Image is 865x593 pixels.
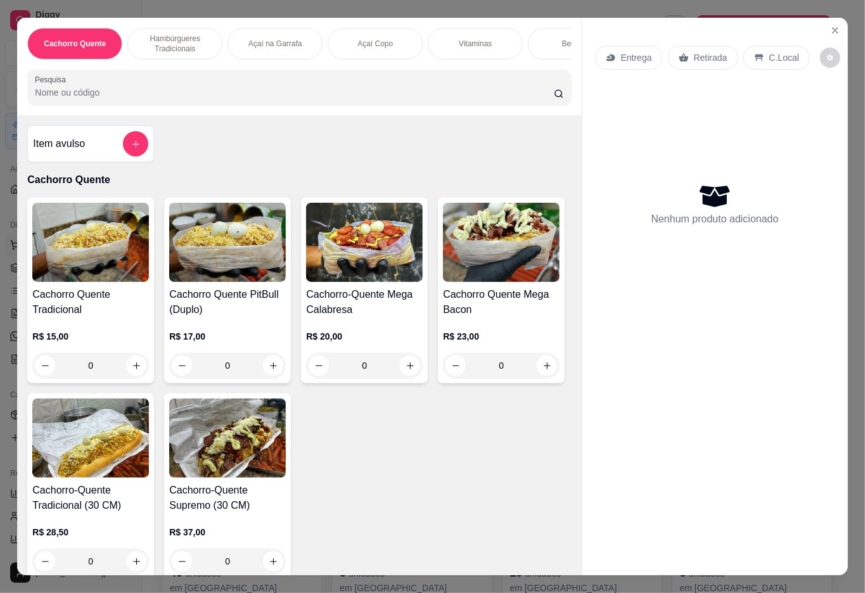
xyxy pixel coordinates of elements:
[35,86,554,99] input: Pesquisa
[357,39,393,49] p: Açaí Copo
[694,51,727,64] p: Retirada
[306,330,423,343] p: R$ 20,00
[443,203,560,282] img: product-image
[169,483,286,513] h4: Cachorro-Quente Supremo (30 CM)
[32,330,149,343] p: R$ 15,00
[562,39,589,49] p: Bebidas
[169,399,286,478] img: product-image
[32,399,149,478] img: product-image
[651,212,779,227] p: Nenhum produto adicionado
[33,136,85,151] h4: Item avulso
[248,39,302,49] p: Açaí na Garrafa
[820,48,840,68] button: decrease-product-quantity
[138,34,212,54] p: Hambúrgueres Tradicionais
[169,330,286,343] p: R$ 17,00
[825,20,845,41] button: Close
[443,287,560,317] h4: Cachorro Quente Mega Bacon
[306,287,423,317] h4: Cachorro-Quente Mega Calabresa
[769,51,799,64] p: C.Local
[32,526,149,539] p: R$ 28,50
[169,203,286,282] img: product-image
[27,172,571,188] p: Cachorro Quente
[306,203,423,282] img: product-image
[443,330,560,343] p: R$ 23,00
[169,526,286,539] p: R$ 37,00
[32,483,149,513] h4: Cachorro-Quente Tradicional (30 CM)
[621,51,652,64] p: Entrega
[44,39,106,49] p: Cachorro Quente
[123,131,148,156] button: add-separate-item
[459,39,492,49] p: Vitaminas
[32,287,149,317] h4: Cachorro Quente Tradicional
[35,74,70,85] label: Pesquisa
[32,203,149,282] img: product-image
[169,287,286,317] h4: Cachorro Quente PitBull (Duplo)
